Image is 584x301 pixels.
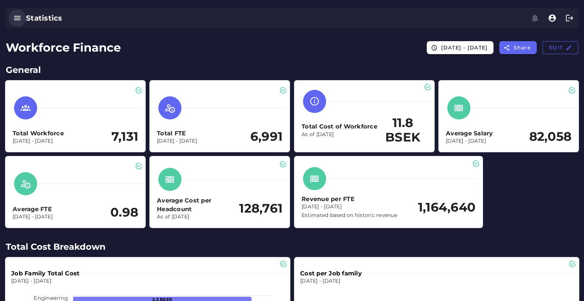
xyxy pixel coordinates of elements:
h3: Total Cost of Workforce [302,122,378,131]
h2: 1,164,640 [418,200,475,215]
h3: Cost per Job family [300,269,365,278]
span: Edit [549,44,572,51]
h3: Total Workforce [13,129,107,138]
h1: Workforce Finance [6,39,121,56]
h3: Total FTE [157,129,250,138]
h2: 0.98 [110,205,138,220]
h3: Average Salary [446,129,529,138]
p: [DATE] - [DATE] [13,213,107,221]
h2: 7,131 [111,130,138,144]
p: As of [DATE] [157,213,239,221]
h2: Total Cost Breakdown [6,240,578,253]
p: Estimated based on historic revenue [302,212,418,219]
h2: 11.8 BSEK [378,116,427,145]
button: Share [499,41,537,54]
span: Share [513,44,531,51]
h3: Job Family Total Cost [11,269,82,278]
p: [DATE] - [DATE] [302,203,418,210]
p: [DATE] - [DATE] [446,138,529,145]
div: Statistics [26,13,276,23]
p: [DATE] - [DATE] [13,138,107,145]
p: [DATE] - [DATE] [300,278,573,285]
h3: Revenue per FTE [302,195,418,203]
button: Edit [543,41,578,54]
p: As of [DATE] [302,131,378,138]
h2: 6,991 [250,130,282,144]
h2: 128,761 [239,201,282,216]
button: [DATE] - [DATE] [427,41,493,54]
span: [DATE] - [DATE] [440,44,488,51]
h3: Average FTE [13,205,107,213]
p: [DATE] - [DATE] [157,138,250,145]
h2: 82,058 [529,130,572,144]
h2: General [6,64,578,77]
p: [DATE] - [DATE] [11,278,284,285]
h3: Average Cost per Headcount [157,196,239,213]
